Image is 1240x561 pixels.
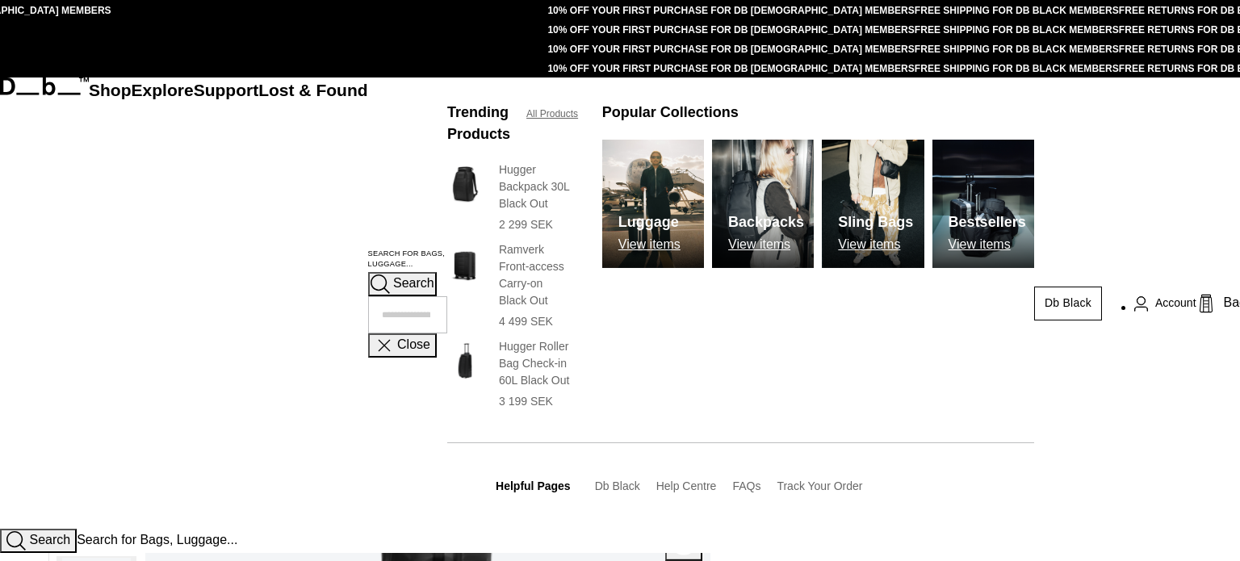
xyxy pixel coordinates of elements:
[777,479,862,492] a: Track Your Order
[547,63,914,74] a: 10% OFF YOUR FIRST PURCHASE FOR DB [DEMOGRAPHIC_DATA] MEMBERS
[368,272,437,296] button: Search
[822,140,924,268] img: Db
[915,63,1119,74] a: FREE SHIPPING FOR DB BLACK MEMBERS
[915,5,1119,16] a: FREE SHIPPING FOR DB BLACK MEMBERS
[499,338,570,389] h3: Hugger Roller Bag Check-in 60L Black Out
[618,211,681,233] h3: Luggage
[447,338,570,410] a: Hugger Roller Bag Check-in 60L Black Out Hugger Roller Bag Check-in 60L Black Out 3 199 SEK
[547,24,914,36] a: 10% OFF YOUR FIRST PURCHASE FOR DB [DEMOGRAPHIC_DATA] MEMBERS
[499,395,553,408] span: 3 199 SEK
[496,478,571,495] h3: Helpful Pages
[447,241,570,330] a: Ramverk Front-access Carry-on Black Out Ramverk Front-access Carry-on Black Out 4 499 SEK
[838,211,913,233] h3: Sling Bags
[915,24,1119,36] a: FREE SHIPPING FOR DB BLACK MEMBERS
[595,479,640,492] a: Db Black
[447,161,570,233] a: Hugger Backpack 30L Black Out Hugger Backpack 30L Black Out 2 299 SEK
[89,77,368,529] nav: Main Navigation
[447,241,483,287] img: Ramverk Front-access Carry-on Black Out
[932,140,1034,268] a: Db Bestsellers View items
[29,533,70,546] span: Search
[447,338,483,383] img: Hugger Roller Bag Check-in 60L Black Out
[949,237,1026,252] p: View items
[499,161,570,212] h3: Hugger Backpack 30L Black Out
[447,102,510,145] h3: Trending Products
[397,338,430,352] span: Close
[547,5,914,16] a: 10% OFF YOUR FIRST PURCHASE FOR DB [DEMOGRAPHIC_DATA] MEMBERS
[949,211,1026,233] h3: Bestsellers
[499,241,570,309] h3: Ramverk Front-access Carry-on Black Out
[822,140,924,268] a: Db Sling Bags View items
[1134,294,1196,313] a: Account
[602,102,739,124] h3: Popular Collections
[602,140,704,268] a: Db Luggage View items
[618,237,681,252] p: View items
[89,81,132,99] a: Shop
[499,315,553,328] span: 4 499 SEK
[712,140,814,268] a: Db Backpacks View items
[547,44,914,55] a: 10% OFF YOUR FIRST PURCHASE FOR DB [DEMOGRAPHIC_DATA] MEMBERS
[656,479,717,492] a: Help Centre
[602,140,704,268] img: Db
[447,161,483,207] img: Hugger Backpack 30L Black Out
[838,237,913,252] p: View items
[728,237,804,252] p: View items
[1034,287,1102,320] a: Db Black
[132,81,194,99] a: Explore
[932,140,1034,268] img: Db
[712,140,814,268] img: Db
[728,211,804,233] h3: Backpacks
[258,81,367,99] a: Lost & Found
[732,479,760,492] a: FAQs
[393,277,434,291] span: Search
[499,218,553,231] span: 2 299 SEK
[368,333,437,358] button: Close
[526,107,578,121] a: All Products
[194,81,259,99] a: Support
[1155,295,1196,312] span: Account
[368,249,447,271] label: Search for Bags, Luggage...
[915,44,1119,55] a: FREE SHIPPING FOR DB BLACK MEMBERS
